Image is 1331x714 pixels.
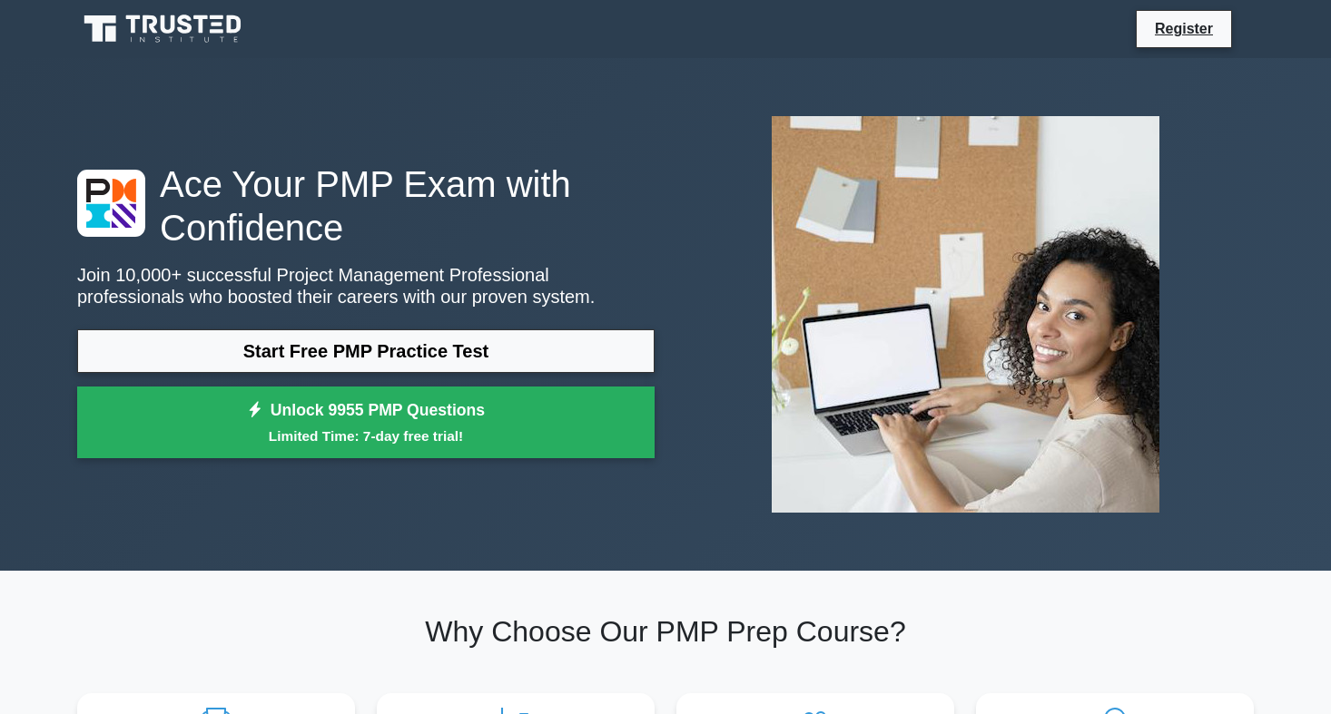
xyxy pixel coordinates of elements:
[77,386,655,459] a: Unlock 9955 PMP QuestionsLimited Time: 7-day free trial!
[100,425,632,446] small: Limited Time: 7-day free trial!
[1144,17,1224,40] a: Register
[77,264,655,308] p: Join 10,000+ successful Project Management Professional professionals who boosted their careers w...
[77,329,655,373] a: Start Free PMP Practice Test
[77,162,655,249] h1: Ace Your PMP Exam with Confidence
[77,614,1254,649] h2: Why Choose Our PMP Prep Course?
